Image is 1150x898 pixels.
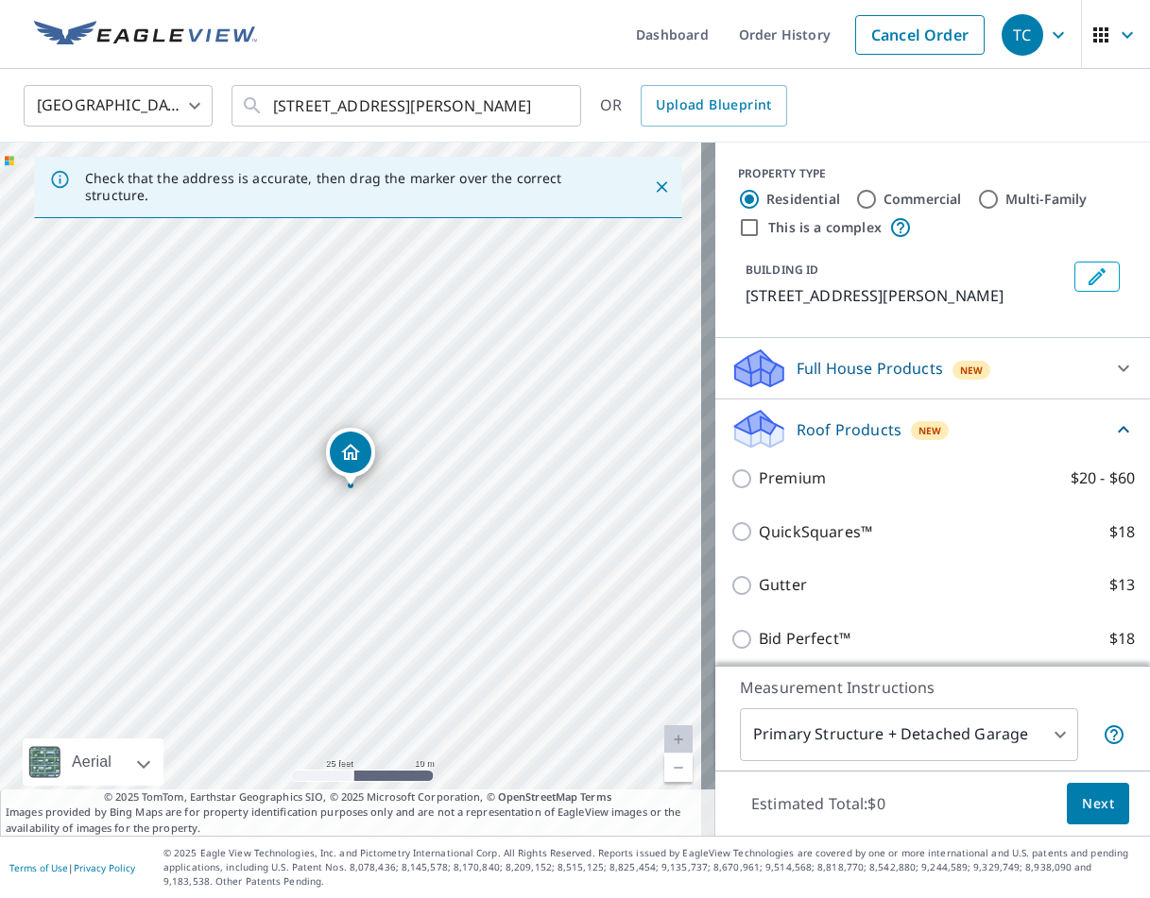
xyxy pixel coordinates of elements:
[273,79,542,132] input: Search by address or latitude-longitude
[730,346,1135,391] div: Full House ProductsNew
[649,175,674,199] button: Close
[759,573,807,597] p: Gutter
[1067,783,1129,825] button: Next
[66,738,117,786] div: Aerial
[766,190,840,209] label: Residential
[1082,792,1114,816] span: Next
[1103,723,1125,746] span: Your report will include the primary structure and a detached garage if one exists.
[884,190,962,209] label: Commercial
[759,466,826,490] p: Premium
[104,789,611,805] span: © 2025 TomTom, Earthstar Geographics SIO, © 2025 Microsoft Corporation, ©
[580,789,611,804] a: Terms
[918,423,942,438] span: New
[498,789,577,804] a: OpenStreetMap
[768,218,882,237] label: This is a complex
[797,357,943,380] p: Full House Products
[855,15,985,55] a: Cancel Order
[1109,627,1135,651] p: $18
[759,520,872,544] p: QuickSquares™
[730,407,1135,451] div: Roof ProductsNew
[1109,520,1135,544] p: $18
[163,846,1141,889] p: © 2025 Eagle View Technologies, Inc. and Pictometry International Corp. All Rights Reserved. Repo...
[746,262,818,278] p: BUILDING ID
[9,861,68,874] a: Terms of Use
[656,93,771,117] span: Upload Blueprint
[1002,14,1043,56] div: TC
[746,284,1067,307] p: [STREET_ADDRESS][PERSON_NAME]
[736,783,901,824] p: Estimated Total: $0
[1005,190,1088,209] label: Multi-Family
[664,725,693,754] a: Current Level 20, Zoom In Disabled
[23,738,163,786] div: Aerial
[9,862,135,873] p: |
[641,85,786,127] a: Upload Blueprint
[1071,466,1135,490] p: $20 - $60
[664,754,693,782] a: Current Level 20, Zoom Out
[797,418,901,441] p: Roof Products
[738,165,1127,182] div: PROPERTY TYPE
[74,861,135,874] a: Privacy Policy
[960,363,984,378] span: New
[85,170,619,204] p: Check that the address is accurate, then drag the marker over the correct structure.
[1074,262,1120,292] button: Edit building 1
[740,708,1078,761] div: Primary Structure + Detached Garage
[759,627,850,651] p: Bid Perfect™
[1109,573,1135,597] p: $13
[600,85,787,127] div: OR
[740,676,1125,699] p: Measurement Instructions
[34,21,257,49] img: EV Logo
[24,79,213,132] div: [GEOGRAPHIC_DATA]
